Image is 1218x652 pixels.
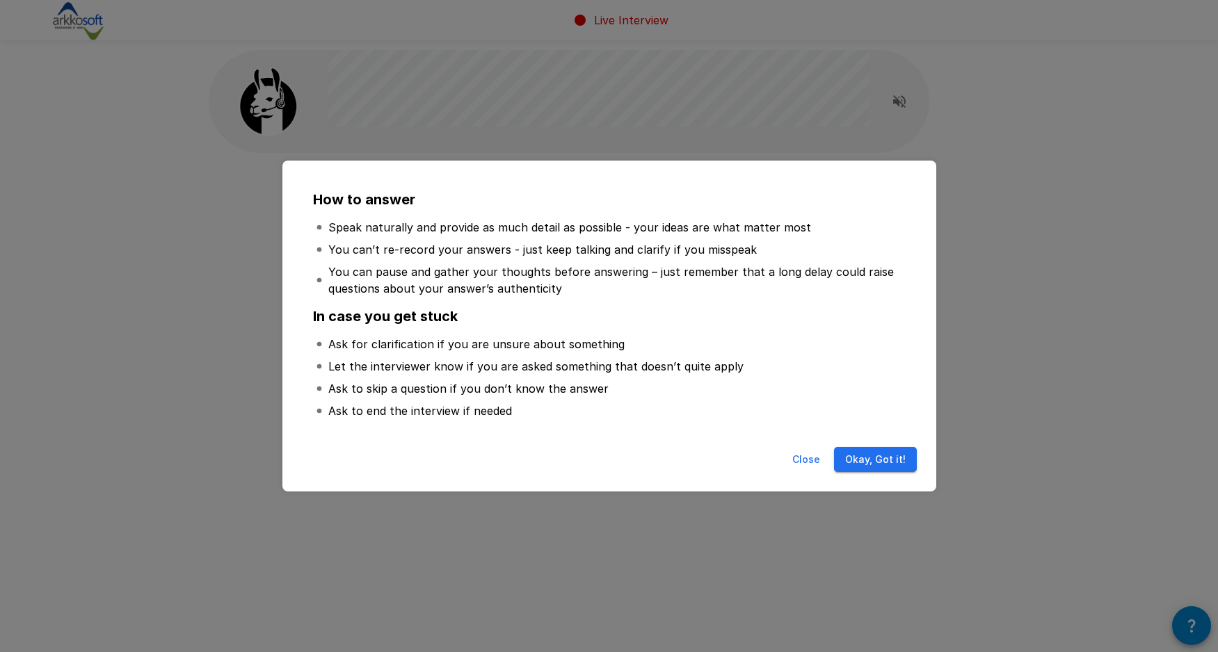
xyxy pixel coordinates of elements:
[328,263,903,297] p: You can pause and gather your thoughts before answering – just remember that a long delay could r...
[328,219,811,236] p: Speak naturally and provide as much detail as possible - your ideas are what matter most
[328,241,757,258] p: You can’t re-record your answers - just keep talking and clarify if you misspeak
[784,447,828,473] button: Close
[328,358,744,375] p: Let the interviewer know if you are asked something that doesn’t quite apply
[328,380,609,397] p: Ask to skip a question if you don’t know the answer
[328,402,512,419] p: Ask to end the interview if needed
[834,447,917,473] button: Okay, Got it!
[328,336,625,352] p: Ask for clarification if you are unsure about something
[313,308,458,325] b: In case you get stuck
[313,191,415,208] b: How to answer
